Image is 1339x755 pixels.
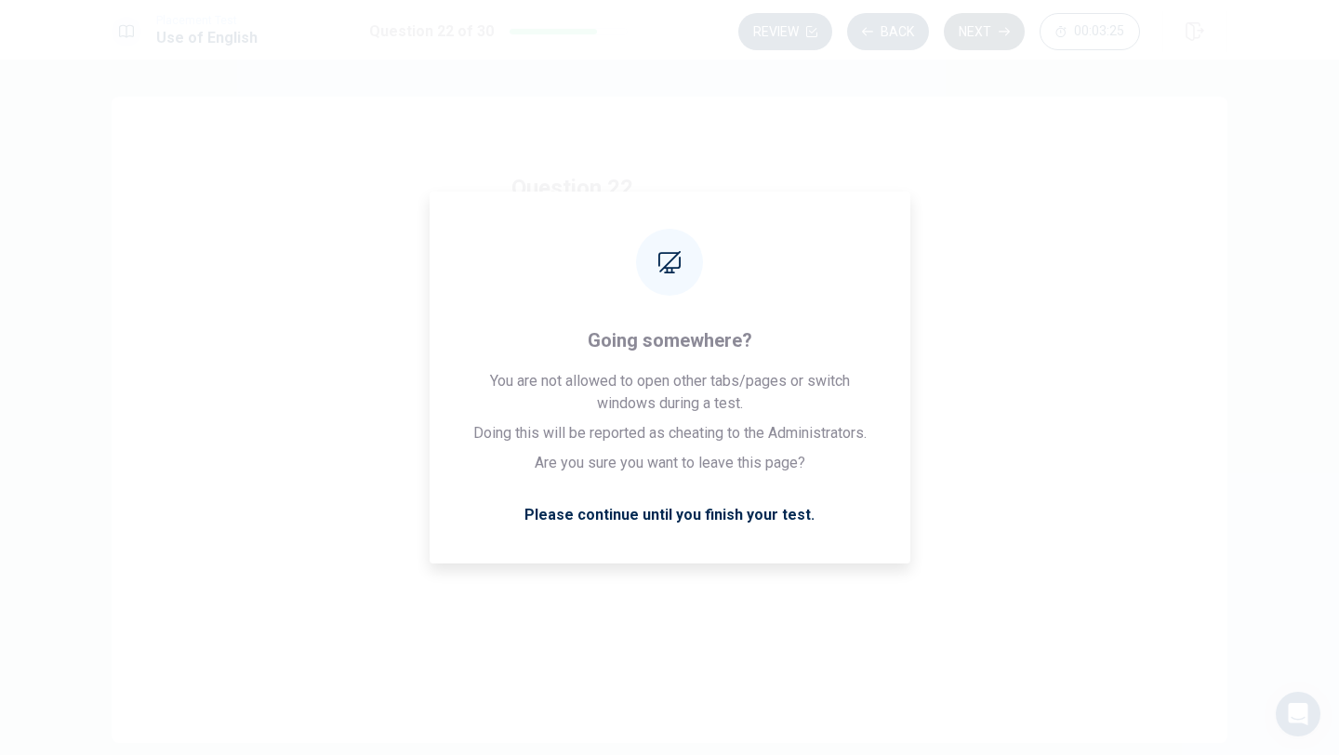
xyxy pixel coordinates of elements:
span: can [557,473,579,496]
div: C [520,408,550,438]
div: B [520,347,550,377]
button: Next [944,13,1025,50]
div: D [520,470,550,499]
span: She ___ play the piano when she was five. [511,225,828,247]
h1: Question 22 of 30 [369,20,494,43]
span: Placement Test [156,14,258,27]
button: Dcan [511,461,828,508]
span: might [557,412,593,434]
button: Back [847,13,929,50]
h4: Question 22 [511,173,828,203]
button: Review [738,13,832,50]
span: could [557,289,592,311]
span: 00:03:25 [1074,24,1124,39]
span: would [557,351,596,373]
button: Cmight [511,400,828,446]
h1: Use of English [156,27,258,49]
div: A [520,285,550,315]
button: Acould [511,277,828,324]
button: Bwould [511,338,828,385]
div: Open Intercom Messenger [1276,692,1320,736]
button: 00:03:25 [1040,13,1140,50]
